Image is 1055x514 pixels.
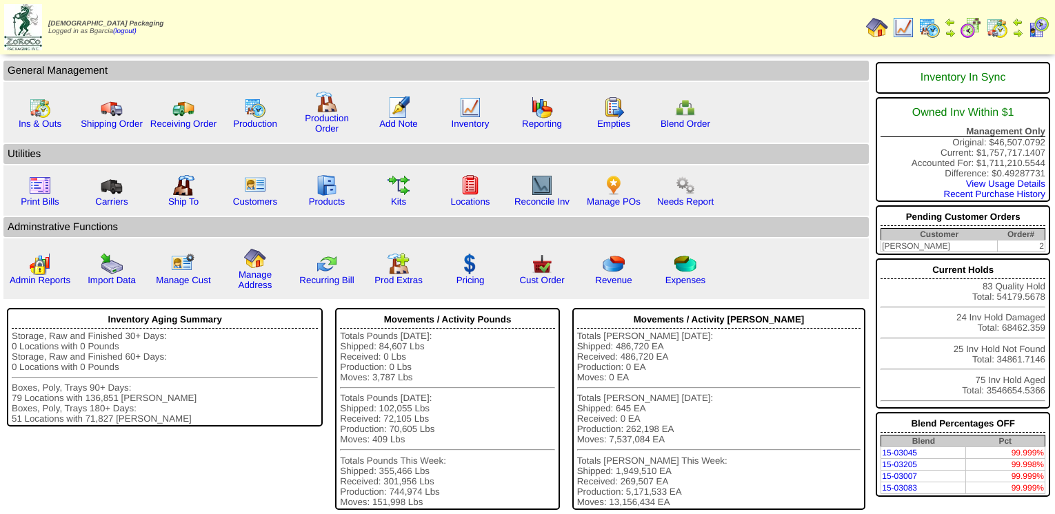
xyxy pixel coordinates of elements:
[3,144,869,164] td: Utilities
[340,331,554,507] div: Totals Pounds [DATE]: Shipped: 84,607 Lbs Received: 0 Lbs Production: 0 Lbs Moves: 3,787 Lbs Tota...
[514,196,570,207] a: Reconcile Inv
[876,97,1050,202] div: Original: $46,507.0792 Current: $1,757,717.1407 Accounted For: $1,711,210.5544 Difference: $0.492...
[965,482,1045,494] td: 99.999%
[29,253,51,275] img: graph2.png
[966,178,1045,189] a: View Usage Details
[1012,28,1023,39] img: arrowright.gif
[892,17,914,39] img: line_graph.gif
[674,174,696,196] img: workflow.png
[1012,17,1023,28] img: arrowleft.gif
[172,174,194,196] img: factory2.gif
[587,196,641,207] a: Manage POs
[965,435,1045,447] th: Pct
[945,28,956,39] img: arrowright.gif
[88,275,136,285] a: Import Data
[986,17,1008,39] img: calendarinout.gif
[960,17,982,39] img: calendarblend.gif
[997,229,1045,240] th: Order#
[531,96,553,119] img: graph.gif
[233,196,277,207] a: Customers
[172,96,194,119] img: truck2.gif
[101,96,123,119] img: truck.gif
[309,196,345,207] a: Products
[12,331,318,424] div: Storage, Raw and Finished 30+ Days: 0 Locations with 0 Pounds Storage, Raw and Finished 60+ Days:...
[81,119,143,129] a: Shipping Order
[388,174,410,196] img: workflow.gif
[244,96,266,119] img: calendarprod.gif
[450,196,490,207] a: Locations
[113,28,137,35] a: (logout)
[595,275,632,285] a: Revenue
[881,415,1045,433] div: Blend Percentages OFF
[4,4,42,50] img: zoroco-logo-small.webp
[603,96,625,119] img: workorder.gif
[882,448,917,458] a: 15-03045
[101,174,123,196] img: truck3.gif
[661,119,710,129] a: Blend Order
[244,247,266,269] img: home.gif
[881,100,1045,126] div: Owned Inv Within $1
[316,174,338,196] img: cabinet.gif
[866,17,888,39] img: home.gif
[48,20,163,28] span: [DEMOGRAPHIC_DATA] Packaging
[876,258,1050,409] div: 83 Quality Hold Total: 54179.5678 24 Inv Hold Damaged Total: 68462.359 25 Inv Hold Not Found Tota...
[522,119,562,129] a: Reporting
[3,61,869,81] td: General Management
[29,96,51,119] img: calendarinout.gif
[391,196,406,207] a: Kits
[881,126,1045,137] div: Management Only
[388,96,410,119] img: orders.gif
[305,113,349,134] a: Production Order
[21,196,59,207] a: Print Bills
[881,240,997,252] td: [PERSON_NAME]
[171,253,197,275] img: managecust.png
[459,96,481,119] img: line_graph.gif
[531,174,553,196] img: line_graph2.gif
[674,96,696,119] img: network.png
[374,275,423,285] a: Prod Extras
[340,311,554,329] div: Movements / Activity Pounds
[456,275,485,285] a: Pricing
[1027,17,1049,39] img: calendarcustomer.gif
[3,217,869,237] td: Adminstrative Functions
[882,460,917,469] a: 15-03205
[379,119,418,129] a: Add Note
[944,189,1045,199] a: Recent Purchase History
[48,20,163,35] span: Logged in as Bgarcia
[997,240,1045,252] td: 2
[881,65,1045,91] div: Inventory In Sync
[168,196,199,207] a: Ship To
[882,471,917,481] a: 15-03007
[459,253,481,275] img: dollar.gif
[918,17,941,39] img: calendarprod.gif
[597,119,630,129] a: Empties
[657,196,714,207] a: Needs Report
[965,447,1045,459] td: 99.999%
[674,253,696,275] img: pie_chart2.png
[101,253,123,275] img: import.gif
[603,174,625,196] img: po.png
[316,91,338,113] img: factory.gif
[881,261,1045,279] div: Current Holds
[519,275,564,285] a: Cust Order
[95,196,128,207] a: Carriers
[603,253,625,275] img: pie_chart.png
[388,253,410,275] img: prodextras.gif
[881,435,966,447] th: Blend
[150,119,217,129] a: Receiving Order
[945,17,956,28] img: arrowleft.gif
[577,311,861,329] div: Movements / Activity [PERSON_NAME]
[12,311,318,329] div: Inventory Aging Summary
[965,459,1045,471] td: 99.998%
[882,483,917,493] a: 15-03083
[156,275,210,285] a: Manage Cust
[29,174,51,196] img: invoice2.gif
[233,119,277,129] a: Production
[244,174,266,196] img: customers.gif
[531,253,553,275] img: cust_order.png
[10,275,70,285] a: Admin Reports
[452,119,490,129] a: Inventory
[299,275,354,285] a: Recurring Bill
[881,208,1045,226] div: Pending Customer Orders
[459,174,481,196] img: locations.gif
